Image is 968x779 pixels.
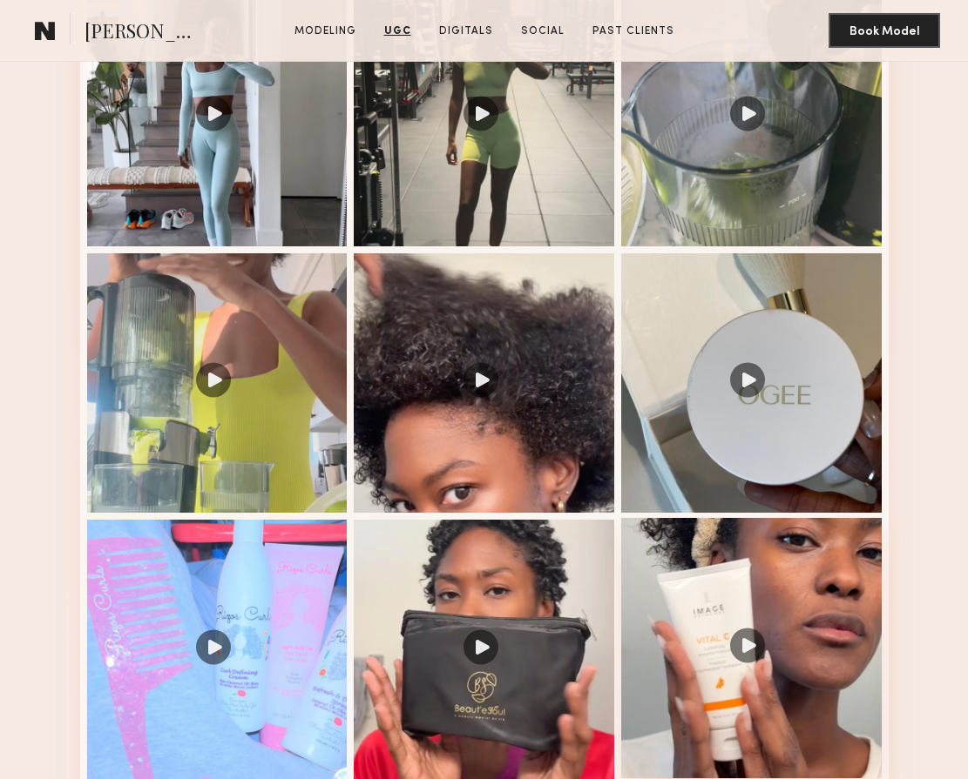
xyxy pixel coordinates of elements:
[586,24,681,39] a: Past Clients
[85,17,206,48] span: [PERSON_NAME]
[432,24,500,39] a: Digitals
[377,24,418,39] a: UGC
[514,24,572,39] a: Social
[829,23,940,37] a: Book Model
[829,13,940,48] button: Book Model
[288,24,363,39] a: Modeling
